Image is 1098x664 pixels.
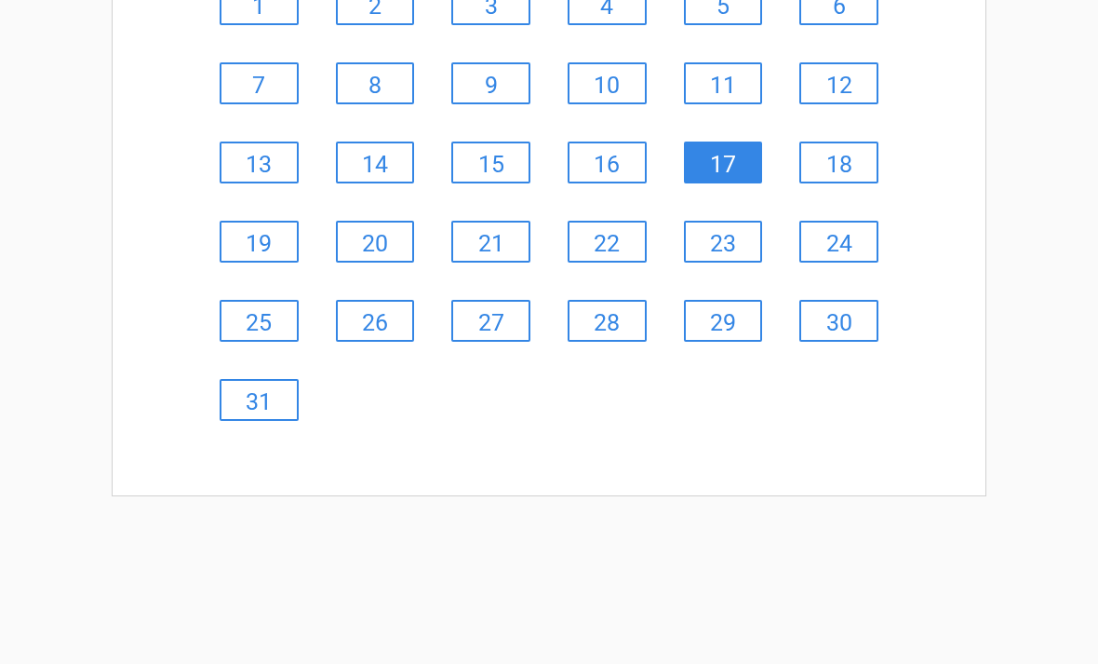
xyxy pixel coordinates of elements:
[568,62,647,104] a: 10
[220,379,299,421] a: 31
[451,221,530,263] a: 21
[799,62,878,104] a: 12
[799,300,878,342] a: 30
[568,300,647,342] a: 28
[568,142,647,183] a: 16
[799,142,878,183] a: 18
[336,221,415,263] a: 20
[684,62,763,104] a: 11
[451,142,530,183] a: 15
[684,221,763,263] a: 23
[336,300,415,342] a: 26
[220,142,299,183] a: 13
[220,300,299,342] a: 25
[336,142,415,183] a: 14
[336,62,415,104] a: 8
[684,142,763,183] a: 17
[220,221,299,263] a: 19
[799,221,878,263] a: 24
[220,62,299,104] a: 7
[568,221,647,263] a: 22
[684,300,763,342] a: 29
[451,300,530,342] a: 27
[451,62,530,104] a: 9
